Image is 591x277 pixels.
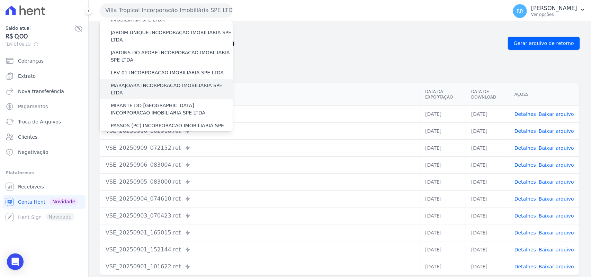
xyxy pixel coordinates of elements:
[514,162,536,168] a: Detalhes
[420,122,466,139] td: [DATE]
[106,144,414,152] div: VSE_20250909_072152.ret
[6,54,83,224] nav: Sidebar
[420,156,466,173] td: [DATE]
[6,25,74,32] span: Saldo atual
[466,83,509,106] th: Data de Download
[531,12,577,17] p: Ver opções
[106,127,414,135] div: VSE_20250910_102918.ret
[420,224,466,241] td: [DATE]
[420,139,466,156] td: [DATE]
[106,195,414,203] div: VSE_20250904_074610.ret
[100,83,420,106] th: Arquivo
[100,3,233,17] button: Villa Tropical Incorporação Imobiliária SPE LTDA
[3,54,86,68] a: Cobranças
[106,246,414,254] div: VSE_20250901_152144.ret
[517,9,523,13] span: RR
[106,110,414,118] div: VSE_20250911_162330.ret
[514,40,574,47] span: Gerar arquivo de retorno
[508,37,580,50] a: Gerar arquivo de retorno
[539,162,574,168] a: Baixar arquivo
[466,139,509,156] td: [DATE]
[420,173,466,190] td: [DATE]
[514,247,536,252] a: Detalhes
[514,213,536,219] a: Detalhes
[3,69,86,83] a: Extrato
[539,247,574,252] a: Baixar arquivo
[6,169,83,177] div: Plataformas
[111,82,233,96] label: MARAJOARA INCORPORACAO IMOBILIARIA SPE LTDA
[18,103,48,110] span: Pagamentos
[420,105,466,122] td: [DATE]
[6,41,74,47] span: [DATE] 09:20
[100,27,580,34] nav: Breadcrumb
[18,57,44,64] span: Cobranças
[111,29,233,44] label: JARDIM UNIQUE INCORPORAÇÃO IMOBILIARIA SPE LTDA
[508,1,591,21] button: RR [PERSON_NAME] Ver opções
[420,190,466,207] td: [DATE]
[539,111,574,117] a: Baixar arquivo
[420,241,466,258] td: [DATE]
[7,253,24,270] div: Open Intercom Messenger
[50,198,78,205] span: Novidade
[539,213,574,219] a: Baixar arquivo
[531,5,577,12] p: [PERSON_NAME]
[3,195,86,209] a: Conta Hent Novidade
[6,32,74,41] span: R$ 0,00
[539,128,574,134] a: Baixar arquivo
[18,88,64,95] span: Nova transferência
[514,264,536,269] a: Detalhes
[111,49,233,64] label: JARDINS DO APORE INCORPORACAO IMOBILIARIA SPE LTDA
[106,178,414,186] div: VSE_20250905_083000.ret
[18,133,37,140] span: Clientes
[539,145,574,151] a: Baixar arquivo
[514,111,536,117] a: Detalhes
[420,83,466,106] th: Data da Exportação
[3,115,86,129] a: Troca de Arquivos
[106,262,414,271] div: VSE_20250901_101622.ret
[466,105,509,122] td: [DATE]
[18,183,44,190] span: Recebíveis
[106,161,414,169] div: VSE_20250906_083004.ret
[106,212,414,220] div: VSE_20250903_070423.ret
[106,229,414,237] div: VSE_20250901_165015.ret
[514,230,536,236] a: Detalhes
[466,122,509,139] td: [DATE]
[466,258,509,275] td: [DATE]
[3,84,86,98] a: Nova transferência
[111,122,233,137] label: PASSOS (PC) INCORPORACAO IMOBILIARIA SPE LTDA
[539,196,574,202] a: Baixar arquivo
[111,102,233,117] label: MIRANTE DO [GEOGRAPHIC_DATA] INCORPORACAO IMOBILIARIA SPE LTDA
[420,258,466,275] td: [DATE]
[420,207,466,224] td: [DATE]
[509,83,580,106] th: Ações
[539,264,574,269] a: Baixar arquivo
[18,73,36,80] span: Extrato
[466,173,509,190] td: [DATE]
[514,196,536,202] a: Detalhes
[3,145,86,159] a: Negativação
[514,145,536,151] a: Detalhes
[514,128,536,134] a: Detalhes
[3,130,86,144] a: Clientes
[3,100,86,113] a: Pagamentos
[466,241,509,258] td: [DATE]
[539,230,574,236] a: Baixar arquivo
[18,118,61,125] span: Troca de Arquivos
[466,190,509,207] td: [DATE]
[111,69,224,76] label: LRV 01 INCORPORACAO IMOBILIARIA SPE LTDA
[18,198,45,205] span: Conta Hent
[466,207,509,224] td: [DATE]
[466,156,509,173] td: [DATE]
[100,38,502,48] h2: Exportações de Retorno
[514,179,536,185] a: Detalhes
[539,179,574,185] a: Baixar arquivo
[466,224,509,241] td: [DATE]
[3,180,86,194] a: Recebíveis
[18,149,48,156] span: Negativação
